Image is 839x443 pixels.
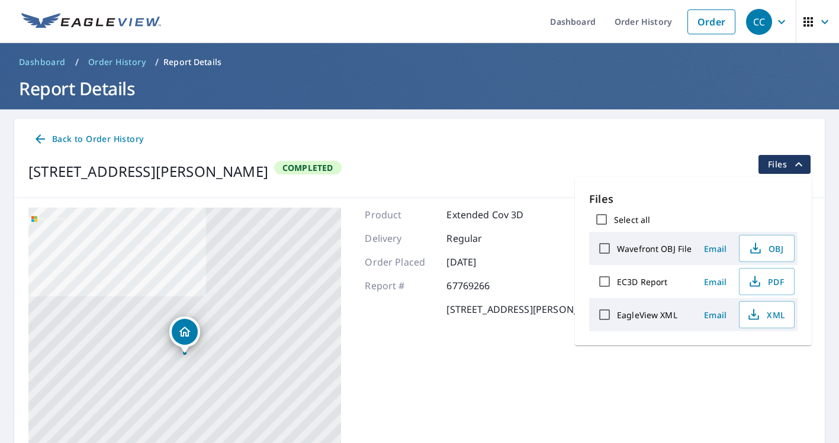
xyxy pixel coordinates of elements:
[701,309,729,321] span: Email
[33,132,143,147] span: Back to Order History
[169,316,200,353] div: Dropped pin, building 1, Residential property, 14 County Road N1161 Greer, AZ 85927
[21,13,161,31] img: EV Logo
[696,240,734,258] button: Email
[446,231,517,245] p: Regular
[739,301,795,328] button: XML
[14,53,70,72] a: Dashboard
[28,128,148,150] a: Back to Order History
[739,268,795,295] button: PDF
[701,276,729,287] span: Email
[365,208,436,222] p: Product
[75,55,79,69] li: /
[14,53,825,72] nav: breadcrumb
[446,255,517,269] p: [DATE]
[687,9,735,34] a: Order
[88,56,146,68] span: Order History
[83,53,150,72] a: Order History
[617,309,677,321] label: EagleView XML
[365,255,436,269] p: Order Placed
[589,191,798,207] p: Files
[365,231,436,245] p: Delivery
[758,155,811,174] button: filesDropdownBtn-67769266
[446,302,608,316] p: [STREET_ADDRESS][PERSON_NAME]
[747,274,785,289] span: PDF
[614,214,650,225] label: Select all
[14,76,825,101] h1: Report Details
[746,9,772,35] div: CC
[28,161,268,182] div: [STREET_ADDRESS][PERSON_NAME]
[696,273,734,291] button: Email
[701,243,729,254] span: Email
[696,306,734,324] button: Email
[747,308,785,322] span: XML
[768,157,806,172] span: Files
[446,208,523,222] p: Extended Cov 3D
[163,56,221,68] p: Report Details
[19,56,66,68] span: Dashboard
[617,243,692,254] label: Wavefront OBJ File
[365,279,436,293] p: Report #
[446,279,517,293] p: 67769266
[155,55,159,69] li: /
[617,276,667,287] label: EC3D Report
[739,235,795,262] button: OBJ
[747,241,785,256] span: OBJ
[275,162,340,173] span: Completed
